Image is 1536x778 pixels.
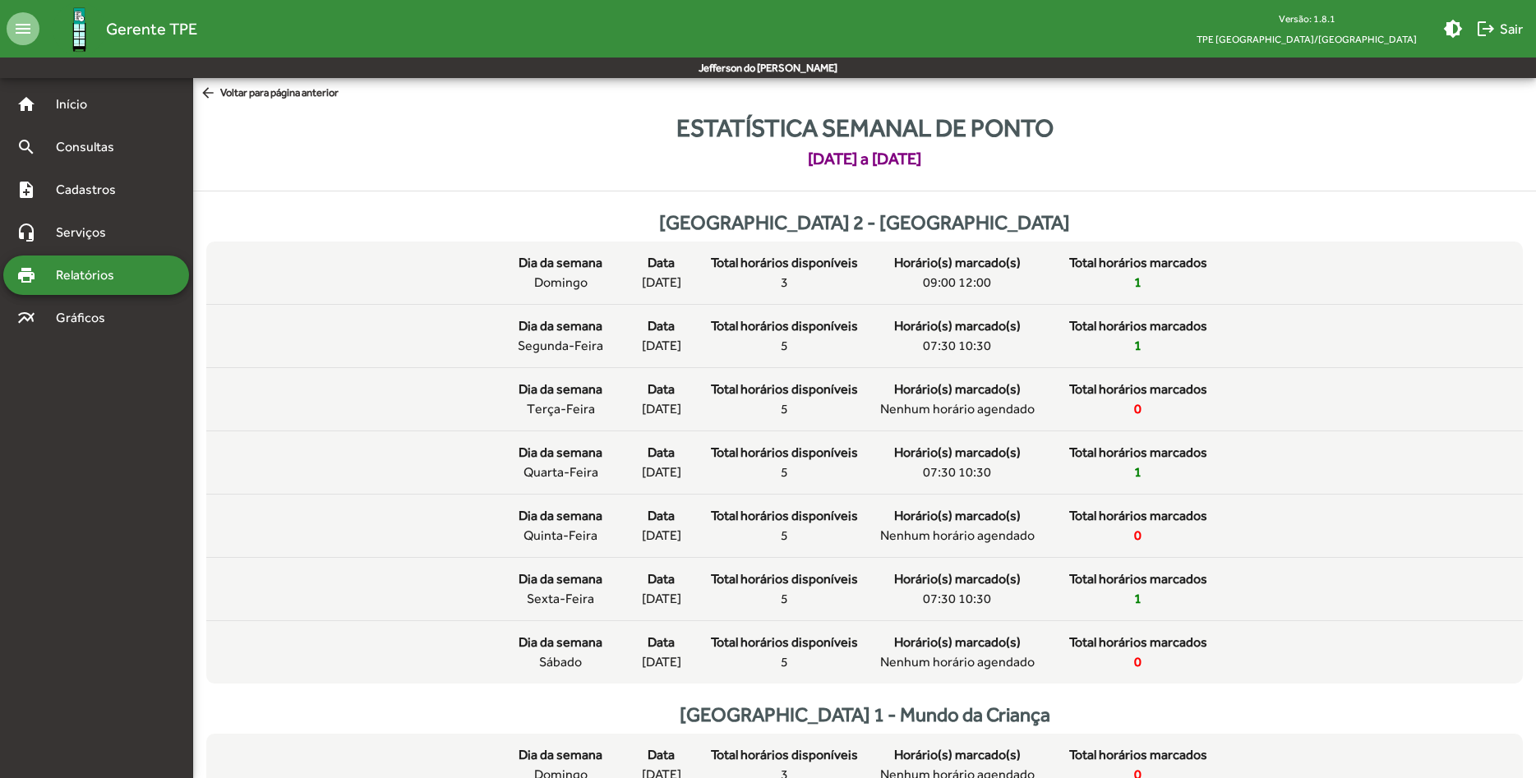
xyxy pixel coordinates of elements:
[16,137,36,157] mat-icon: search
[46,223,128,242] span: Serviços
[711,253,858,273] span: Total horários disponíveis
[1443,19,1463,39] mat-icon: brightness_medium
[519,443,602,463] span: Dia da semana
[781,589,788,609] span: 5
[711,745,858,765] span: Total horários disponíveis
[1134,273,1142,292] span: 1
[642,589,681,609] span: [DATE]
[524,526,597,546] span: quinta-feira
[642,652,681,672] span: [DATE]
[648,253,675,273] span: Data
[923,463,991,482] span: 07:30 10:30
[642,273,681,292] span: [DATE]
[1134,463,1142,482] span: 1
[923,273,991,292] span: 09:00 12:00
[39,2,197,56] a: Gerente TPE
[46,137,136,157] span: Consultas
[880,399,1035,419] span: Nenhum horário agendado
[7,12,39,45] mat-icon: menu
[1469,14,1529,44] button: Sair
[880,652,1035,672] span: Nenhum horário agendado
[519,380,602,399] span: Dia da semana
[880,526,1035,546] span: Nenhum horário agendado
[1134,589,1142,609] span: 1
[1069,253,1207,273] span: Total horários marcados
[16,223,36,242] mat-icon: headset_mic
[923,336,991,356] span: 07:30 10:30
[1069,633,1207,652] span: Total horários marcados
[1069,569,1207,589] span: Total horários marcados
[648,633,675,652] span: Data
[676,109,1054,146] span: Estatística semanal de ponto
[711,443,858,463] span: Total horários disponíveis
[1183,8,1430,29] div: Versão: 1.8.1
[519,633,602,652] span: Dia da semana
[1134,526,1142,546] span: 0
[53,2,106,56] img: Logo
[534,273,588,292] span: domingo
[781,336,788,356] span: 5
[527,399,595,419] span: terça-feira
[1183,29,1430,49] span: TPE [GEOGRAPHIC_DATA]/[GEOGRAPHIC_DATA]
[894,380,1021,399] span: Horário(s) marcado(s)
[894,633,1021,652] span: Horário(s) marcado(s)
[642,399,681,419] span: [DATE]
[894,506,1021,526] span: Horário(s) marcado(s)
[46,94,111,114] span: Início
[1134,652,1142,672] span: 0
[711,506,858,526] span: Total horários disponíveis
[1069,316,1207,336] span: Total horários marcados
[524,463,598,482] span: quarta-feira
[519,253,602,273] span: Dia da semana
[1069,443,1207,463] span: Total horários marcados
[894,745,1021,765] span: Horário(s) marcado(s)
[642,526,681,546] span: [DATE]
[16,265,36,285] mat-icon: print
[46,180,137,200] span: Cadastros
[894,569,1021,589] span: Horário(s) marcado(s)
[16,94,36,114] mat-icon: home
[648,745,675,765] span: Data
[711,569,858,589] span: Total horários disponíveis
[781,652,788,672] span: 5
[1476,19,1496,39] mat-icon: logout
[648,569,675,589] span: Data
[1069,506,1207,526] span: Total horários marcados
[106,16,197,42] span: Gerente TPE
[642,463,681,482] span: [DATE]
[16,308,36,328] mat-icon: multiline_chart
[711,316,858,336] span: Total horários disponíveis
[200,85,220,103] mat-icon: arrow_back
[781,526,788,546] span: 5
[781,463,788,482] span: 5
[16,180,36,200] mat-icon: note_add
[659,211,1070,233] strong: [GEOGRAPHIC_DATA] 2 - [GEOGRAPHIC_DATA]
[1134,336,1142,356] span: 1
[519,745,602,765] span: Dia da semana
[46,308,127,328] span: Gráficos
[518,336,603,356] span: segunda-feira
[894,316,1021,336] span: Horário(s) marcado(s)
[781,399,788,419] span: 5
[519,506,602,526] span: Dia da semana
[711,380,858,399] span: Total horários disponíveis
[519,569,602,589] span: Dia da semana
[648,443,675,463] span: Data
[1134,399,1142,419] span: 0
[894,443,1021,463] span: Horário(s) marcado(s)
[923,589,991,609] span: 07:30 10:30
[200,85,339,103] span: Voltar para página anterior
[527,589,594,609] span: sexta-feira
[539,652,582,672] span: sábado
[808,146,921,171] strong: [DATE] a [DATE]
[1069,745,1207,765] span: Total horários marcados
[680,703,1050,725] strong: [GEOGRAPHIC_DATA] 1 - Mundo da Criança
[1069,380,1207,399] span: Total horários marcados
[781,273,788,292] span: 3
[711,633,858,652] span: Total horários disponíveis
[648,316,675,336] span: Data
[1476,14,1523,44] span: Sair
[648,506,675,526] span: Data
[519,316,602,336] span: Dia da semana
[648,380,675,399] span: Data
